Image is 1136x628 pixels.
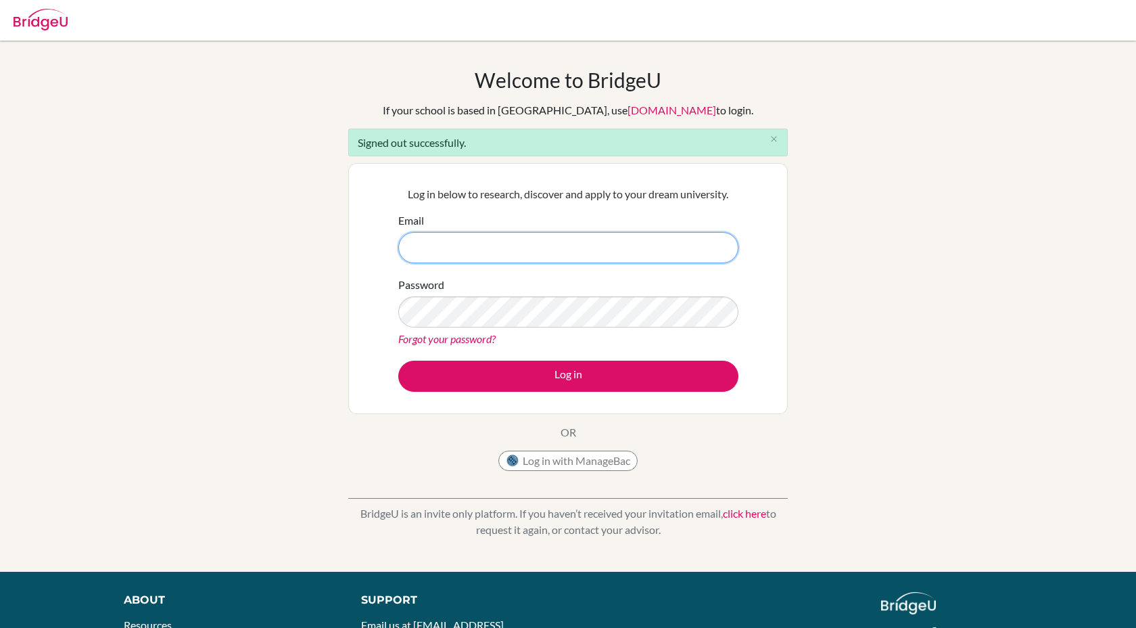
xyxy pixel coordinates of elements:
[498,451,638,471] button: Log in with ManageBac
[348,129,788,156] div: Signed out successfully.
[723,507,766,520] a: click here
[124,592,331,608] div: About
[383,102,753,118] div: If your school is based in [GEOGRAPHIC_DATA], use to login.
[348,506,788,538] p: BridgeU is an invite only platform. If you haven’t received your invitation email, to request it ...
[398,361,738,392] button: Log in
[628,104,716,116] a: [DOMAIN_NAME]
[475,68,661,92] h1: Welcome to BridgeU
[561,424,576,441] p: OR
[14,9,68,30] img: Bridge-U
[881,592,936,614] img: logo_white@2x-f4f0deed5e89b7ecb1c2cc34c3e3d731f90f0f143d5ea2071677605dd97b5244.png
[398,212,424,229] label: Email
[398,277,444,293] label: Password
[760,129,787,150] button: Close
[398,186,738,202] p: Log in below to research, discover and apply to your dream university.
[769,134,779,144] i: close
[398,332,496,345] a: Forgot your password?
[361,592,553,608] div: Support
